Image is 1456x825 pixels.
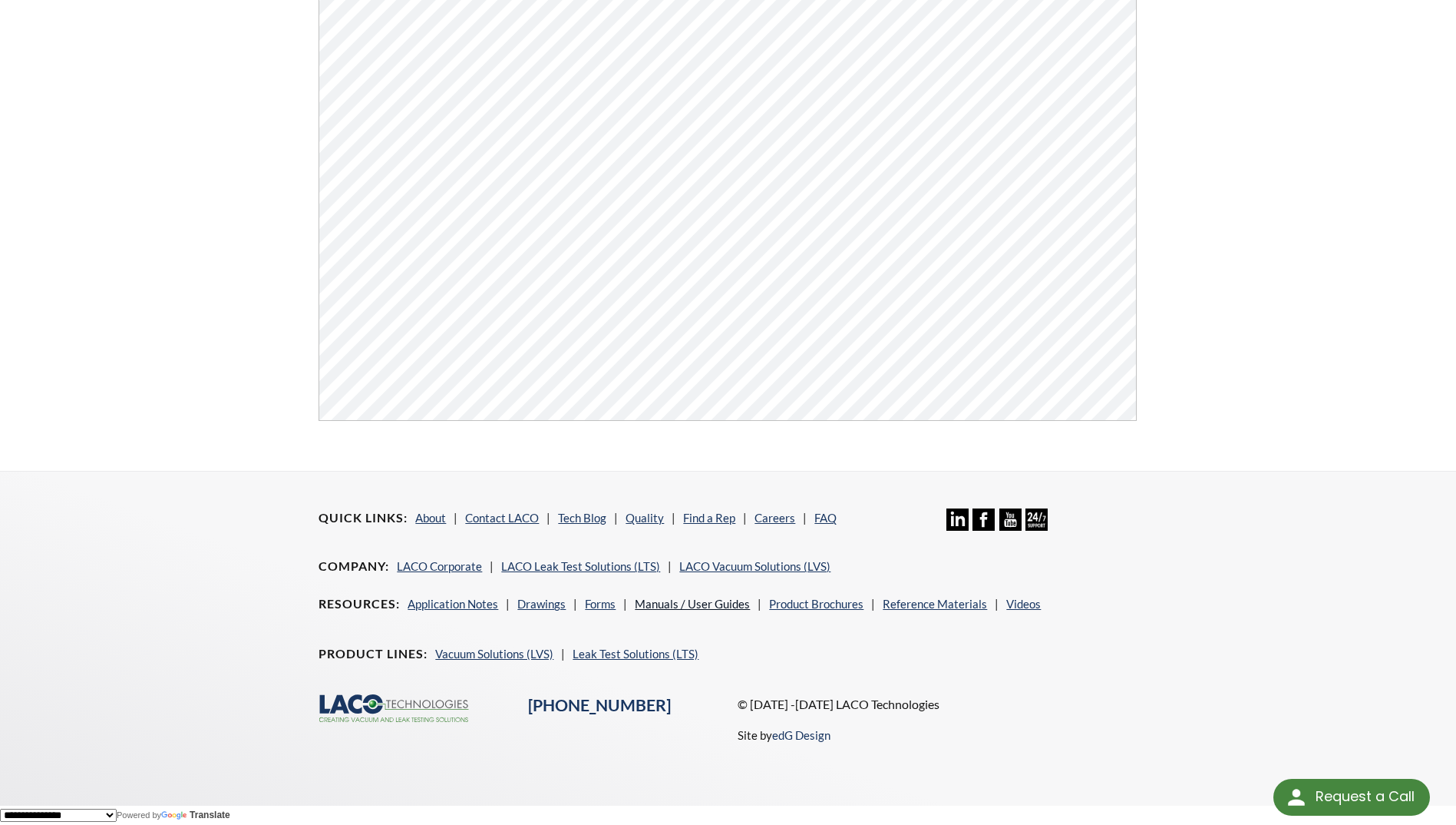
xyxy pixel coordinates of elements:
a: 24/7 Support [1025,519,1048,533]
p: © [DATE] -[DATE] LACO Technologies [738,694,1137,714]
a: Find a Rep [683,511,735,525]
a: Leak Test Solutions (LTS) [573,647,698,661]
a: edG Design [772,728,830,742]
div: Request a Call [1273,779,1430,816]
img: Google Translate [161,811,190,821]
a: Vacuum Solutions (LVS) [435,647,553,661]
a: Application Notes [408,597,498,611]
img: 24/7 Support Icon [1025,509,1048,531]
a: Tech Blog [558,511,606,525]
a: Reference Materials [883,597,987,611]
a: Videos [1006,597,1041,611]
img: round button [1284,785,1309,810]
a: About [415,511,446,525]
div: Request a Call [1316,779,1415,814]
h4: Company [319,558,389,575]
a: Quality [626,511,664,525]
a: FAQ [814,511,837,525]
a: Contact LACO [465,511,539,525]
h4: Quick Links [319,510,408,526]
a: LACO Corporate [397,559,482,573]
a: LACO Vacuum Solutions (LVS) [679,559,830,573]
h4: Product Lines [319,646,428,662]
a: [PHONE_NUMBER] [528,695,671,715]
h4: Resources [319,596,400,612]
a: Careers [754,511,795,525]
a: Forms [585,597,616,611]
a: Product Brochures [769,597,863,611]
a: Translate [161,810,230,820]
a: Manuals / User Guides [635,597,750,611]
a: LACO Leak Test Solutions (LTS) [501,559,660,573]
p: Site by [738,726,830,744]
a: Drawings [517,597,566,611]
